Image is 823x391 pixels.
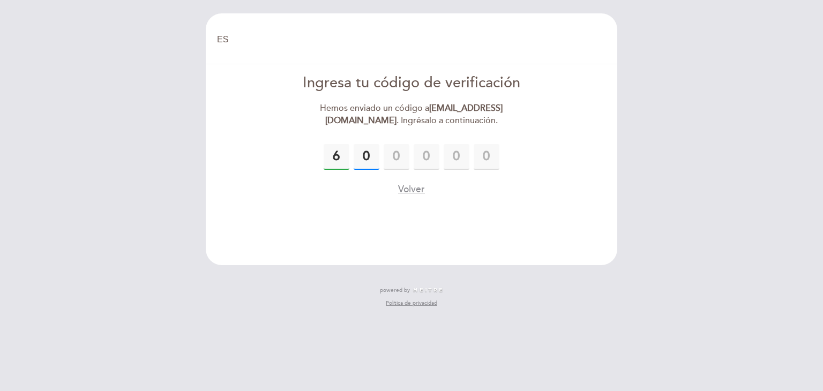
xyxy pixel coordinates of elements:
div: Ingresa tu código de verificación [289,73,535,94]
a: Política de privacidad [386,299,437,307]
span: powered by [380,287,410,294]
input: 0 [414,144,439,170]
input: 0 [354,144,379,170]
a: powered by [380,287,443,294]
strong: [EMAIL_ADDRESS][DOMAIN_NAME] [325,103,503,126]
img: MEITRE [413,288,443,293]
input: 0 [324,144,349,170]
button: Volver [398,183,425,196]
input: 0 [384,144,409,170]
div: Hemos enviado un código a . Ingrésalo a continuación. [289,102,535,127]
input: 0 [444,144,469,170]
input: 0 [474,144,499,170]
